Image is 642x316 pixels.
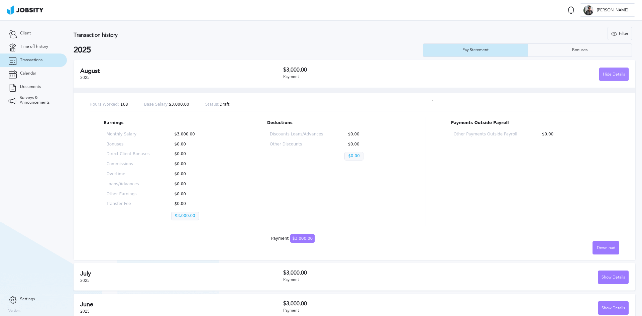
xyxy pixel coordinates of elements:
[107,142,150,147] p: Bonuses
[20,44,48,49] span: Time off history
[107,132,150,137] p: Monthly Salary
[205,102,219,107] span: Status:
[20,96,59,105] span: Surveys & Announcements
[171,212,199,220] p: $3,000.00
[451,121,605,125] p: Payments Outside Payroll
[104,121,217,125] p: Earnings
[171,142,214,147] p: $0.00
[283,308,456,313] div: Payment
[8,309,21,313] label: Version:
[283,278,456,282] div: Payment
[528,43,632,57] button: Bonuses
[74,32,379,38] h3: Transaction history
[107,192,150,197] p: Other Earnings
[171,152,214,156] p: $0.00
[171,172,214,177] p: $0.00
[107,202,150,206] p: Transfer Fee
[569,48,591,52] div: Bonuses
[598,302,628,315] div: Show Details
[459,48,492,52] div: Pay Statement
[171,192,214,197] p: $0.00
[80,278,90,283] span: 2025
[594,8,632,13] span: [PERSON_NAME]
[267,121,401,125] p: Deductions
[283,301,456,307] h3: $3,000.00
[453,132,517,137] p: Other Payments Outside Payroll
[80,75,90,80] span: 2025
[271,236,315,241] div: Payment
[20,58,42,63] span: Transactions
[107,182,150,187] p: Loans/Advances
[80,309,90,314] span: 2025
[74,45,423,55] h2: 2025
[598,301,629,315] button: Show Details
[144,102,169,107] span: Base Salary:
[90,102,119,107] span: Hours Worked:
[107,152,150,156] p: Direct Client Bonuses
[597,246,615,250] span: Download
[283,75,456,79] div: Payment
[20,297,35,302] span: Settings
[598,271,629,284] button: Show Details
[283,67,456,73] h3: $3,000.00
[344,132,398,137] p: $0.00
[20,31,31,36] span: Client
[107,172,150,177] p: Overtime
[144,102,189,107] p: $3,000.00
[283,270,456,276] h3: $3,000.00
[171,202,214,206] p: $0.00
[344,142,398,147] p: $0.00
[270,132,323,137] p: Discounts Loans/Advances
[290,234,315,243] span: $3,000.00
[423,43,528,57] button: Pay Statement
[583,5,594,15] div: E
[20,85,41,89] span: Documents
[20,71,36,76] span: Calendar
[80,68,283,75] h2: August
[344,152,363,161] p: $0.00
[171,162,214,167] p: $0.00
[7,5,43,15] img: ab4bad089aa723f57921c736e9817d99.png
[90,102,128,107] p: 168
[171,132,214,137] p: $3,000.00
[580,3,635,17] button: E[PERSON_NAME]
[608,27,632,40] button: Filter
[270,142,323,147] p: Other Discounts
[171,182,214,187] p: $0.00
[205,102,230,107] p: Draft
[593,241,619,254] button: Download
[80,270,283,277] h2: July
[539,132,602,137] p: $0.00
[598,271,628,284] div: Show Details
[107,162,150,167] p: Commissions
[80,301,283,308] h2: June
[599,68,629,81] button: Hide Details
